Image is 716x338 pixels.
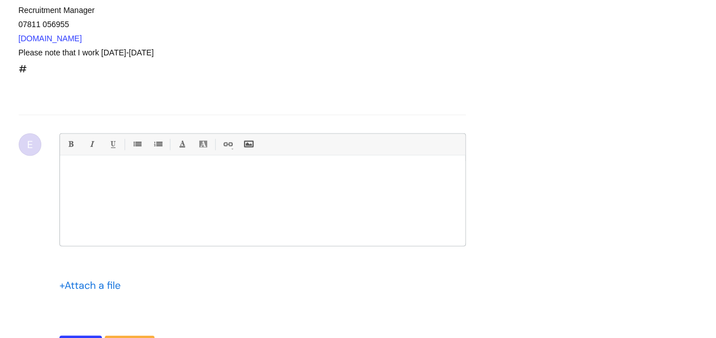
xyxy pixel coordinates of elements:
[63,137,78,151] a: Bold (Ctrl-B)
[59,276,127,294] div: Attach a file
[19,133,41,156] div: e
[19,3,425,18] div: Recruitment Manager
[130,137,144,151] a: • Unordered List (Ctrl-Shift-7)
[196,137,210,151] a: Back Color
[151,137,165,151] a: 1. Ordered List (Ctrl-Shift-8)
[19,34,82,43] a: [DOMAIN_NAME]
[84,137,98,151] a: Italic (Ctrl-I)
[175,137,189,151] a: Font Color
[220,137,234,151] a: Link
[19,18,425,32] div: 07811 056955
[105,137,119,151] a: Underline(Ctrl-U)
[241,137,255,151] a: Insert Image...
[19,46,425,60] div: Please note that I work [DATE]-[DATE]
